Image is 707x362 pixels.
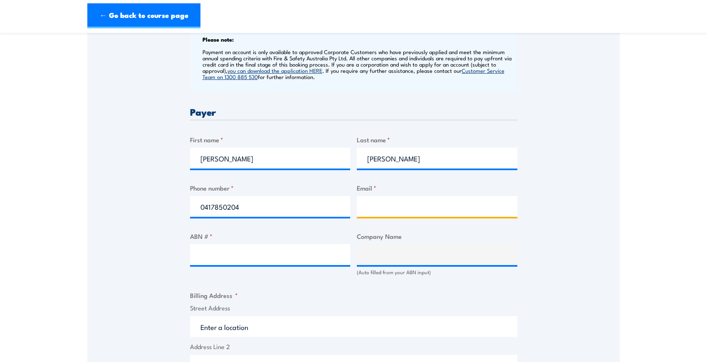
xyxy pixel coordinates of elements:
[190,183,351,193] label: Phone number
[203,67,504,80] a: Customer Service Team on 1300 885 530
[203,49,515,80] p: Payment on account is only available to approved Corporate Customers who have previously applied ...
[190,303,517,313] label: Street Address
[190,135,351,144] label: First name
[190,316,517,337] input: Enter a location
[227,67,322,74] a: you can download the application HERE
[357,183,517,193] label: Email
[190,290,238,300] legend: Billing Address
[190,231,351,241] label: ABN #
[357,135,517,144] label: Last name
[357,268,517,276] div: (Auto filled from your ABN input)
[190,107,517,117] h3: Payer
[190,342,517,352] label: Address Line 2
[87,3,200,28] a: ← Go back to course page
[357,231,517,241] label: Company Name
[203,35,234,43] b: Please note:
